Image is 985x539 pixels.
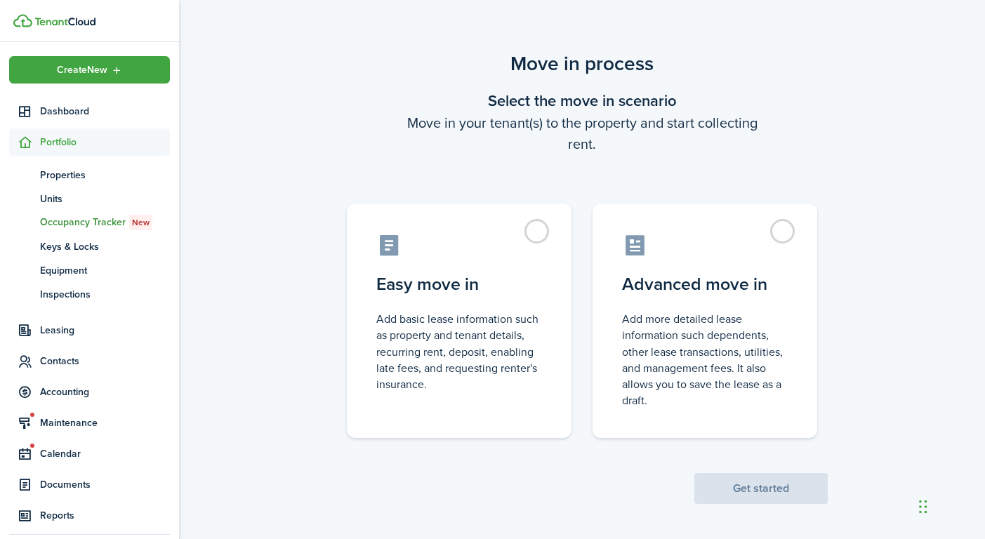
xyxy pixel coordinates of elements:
span: Portfolio [40,135,170,149]
scenario-title: Move in process [336,49,828,79]
img: TenantCloud [13,14,32,27]
control-radio-card-title: Advanced move in [622,272,788,297]
span: New [132,216,150,229]
span: Documents [40,477,170,492]
span: Dashboard [40,104,170,119]
span: Create New [57,65,107,75]
a: Properties [9,163,170,187]
span: Inspections [40,287,170,302]
span: Equipment [40,263,170,278]
span: Properties [40,168,170,182]
wizard-step-header-description: Move in your tenant(s) to the property and start collecting rent. [336,112,828,154]
control-radio-card-title: Easy move in [376,272,542,297]
wizard-step-header-title: Select the move in scenario [336,89,828,112]
a: Inspections [9,282,170,306]
span: Calendar [40,446,170,461]
span: Reports [40,508,170,523]
div: Drag [919,486,927,528]
span: Keys & Locks [40,239,170,254]
a: Units [9,187,170,211]
a: Equipment [9,258,170,282]
span: Units [40,192,170,206]
button: Open menu [9,56,170,84]
a: Occupancy TrackerNew [9,211,170,234]
control-radio-card-description: Add more detailed lease information such dependents, other lease transactions, utilities, and man... [622,311,788,408]
a: Dashboard [9,98,170,125]
img: TenantCloud [34,18,95,26]
span: Leasing [40,323,170,338]
span: Contacts [40,354,170,368]
span: Occupancy Tracker [40,215,170,230]
control-radio-card-description: Add basic lease information such as property and tenant details, recurring rent, deposit, enablin... [376,311,542,392]
a: Reports [9,502,170,529]
span: Maintenance [40,415,170,430]
a: Keys & Locks [9,234,170,258]
span: Accounting [40,385,170,399]
iframe: Chat Widget [915,472,985,539]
